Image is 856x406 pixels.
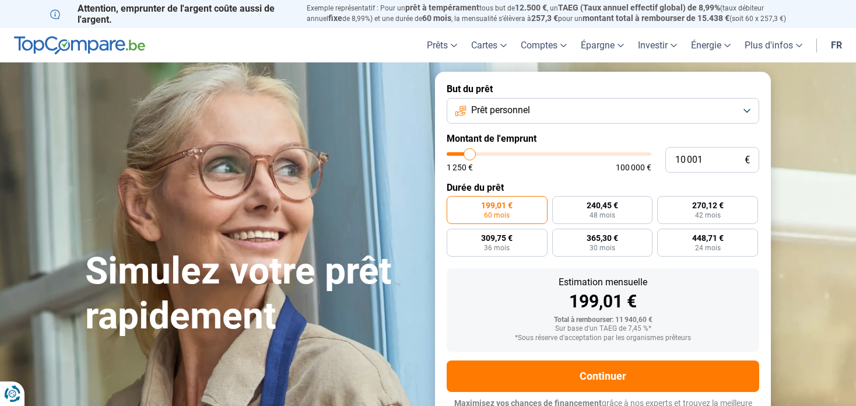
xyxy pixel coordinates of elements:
a: Plus d'infos [738,28,809,62]
span: montant total à rembourser de 15.438 € [583,13,729,23]
span: fixe [328,13,342,23]
span: 48 mois [590,212,615,219]
span: 240,45 € [587,201,618,209]
button: Continuer [447,360,759,392]
button: Prêt personnel [447,98,759,124]
div: 199,01 € [456,293,750,310]
span: 30 mois [590,244,615,251]
span: € [745,155,750,165]
span: 12.500 € [515,3,547,12]
span: 100 000 € [616,163,651,171]
span: 42 mois [695,212,721,219]
span: 36 mois [484,244,510,251]
p: Attention, emprunter de l'argent coûte aussi de l'argent. [50,3,293,25]
span: Prêt personnel [471,104,530,117]
a: Comptes [514,28,574,62]
span: 365,30 € [587,234,618,242]
a: Épargne [574,28,631,62]
span: 60 mois [422,13,451,23]
div: *Sous réserve d'acceptation par les organismes prêteurs [456,334,750,342]
span: 1 250 € [447,163,473,171]
label: But du prêt [447,83,759,94]
a: Cartes [464,28,514,62]
label: Montant de l'emprunt [447,133,759,144]
span: 24 mois [695,244,721,251]
div: Total à rembourser: 11 940,60 € [456,316,750,324]
h1: Simulez votre prêt rapidement [85,249,421,339]
span: prêt à tempérament [405,3,479,12]
span: 270,12 € [692,201,724,209]
a: Énergie [684,28,738,62]
a: fr [824,28,849,62]
a: Prêts [420,28,464,62]
span: 448,71 € [692,234,724,242]
span: 257,3 € [531,13,558,23]
label: Durée du prêt [447,182,759,193]
span: 60 mois [484,212,510,219]
img: TopCompare [14,36,145,55]
p: Exemple représentatif : Pour un tous but de , un (taux débiteur annuel de 8,99%) et une durée de ... [307,3,806,24]
div: Sur base d'un TAEG de 7,45 %* [456,325,750,333]
span: 309,75 € [481,234,513,242]
span: TAEG (Taux annuel effectif global) de 8,99% [558,3,720,12]
span: 199,01 € [481,201,513,209]
div: Estimation mensuelle [456,278,750,287]
a: Investir [631,28,684,62]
